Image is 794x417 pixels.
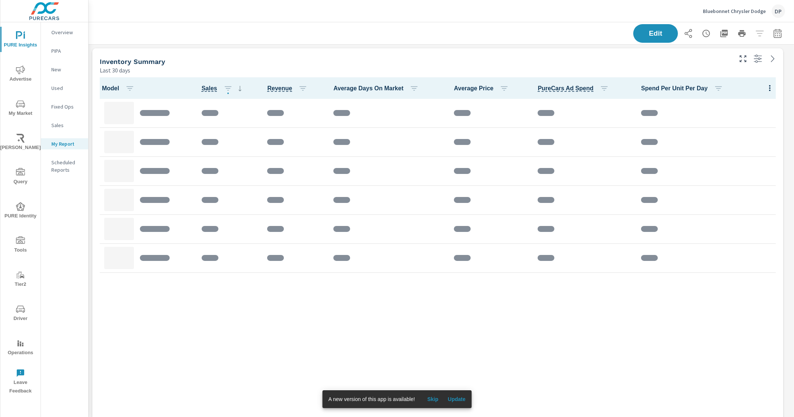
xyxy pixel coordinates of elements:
[102,84,137,93] span: Model
[3,168,38,186] span: Query
[41,138,88,149] div: My Report
[3,202,38,220] span: PURE Identity
[41,83,88,94] div: Used
[51,29,82,36] p: Overview
[3,100,38,118] span: My Market
[454,84,512,93] span: Average Price
[641,30,670,37] span: Edit
[41,120,88,131] div: Sales
[3,236,38,255] span: Tools
[329,396,415,402] span: A new version of this app is available!
[445,393,468,405] button: Update
[703,8,766,14] p: Bluebonnet Chrysler Dodge
[41,157,88,175] div: Scheduled Reports
[41,27,88,38] div: Overview
[41,64,88,75] div: New
[267,84,292,93] span: Total sales revenue over the selected date range. [Source: This data is sourced from the dealer’s...
[424,396,442,403] span: Skip
[767,53,779,65] a: See more details in report
[41,101,88,112] div: Fixed Ops
[51,84,82,92] p: Used
[734,26,749,41] button: Print Report
[51,47,82,55] p: PIPA
[3,305,38,323] span: Driver
[772,4,785,18] div: DP
[717,26,731,41] button: "Export Report to PDF"
[3,134,38,152] span: [PERSON_NAME]
[51,122,82,129] p: Sales
[51,66,82,73] p: New
[41,45,88,56] div: PIPA
[538,84,593,93] span: Total cost of media for all PureCars channels for the selected dealership group over the selected...
[681,26,696,41] button: Share Report
[0,22,41,398] div: nav menu
[448,396,465,403] span: Update
[770,26,785,41] button: Select Date Range
[51,159,82,174] p: Scheduled Reports
[3,339,38,357] span: Operations
[51,103,82,110] p: Fixed Ops
[3,65,38,84] span: Advertise
[51,140,82,148] p: My Report
[641,84,750,93] span: Spend Per Unit Per Day
[333,84,422,93] span: Average Days On Market
[3,271,38,289] span: Tier2
[737,53,749,65] button: Make Fullscreen
[202,84,217,93] span: Number of vehicles sold by the dealership over the selected date range. [Source: This data is sou...
[100,66,130,75] p: Last 30 days
[202,84,244,93] span: Sales
[538,84,612,93] span: PureCars Ad Spend
[421,393,445,405] button: Skip
[3,31,38,49] span: PURE Insights
[267,84,310,93] span: Revenue
[100,58,165,65] h5: Inventory Summary
[3,369,38,395] span: Leave Feedback
[633,24,678,43] button: Edit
